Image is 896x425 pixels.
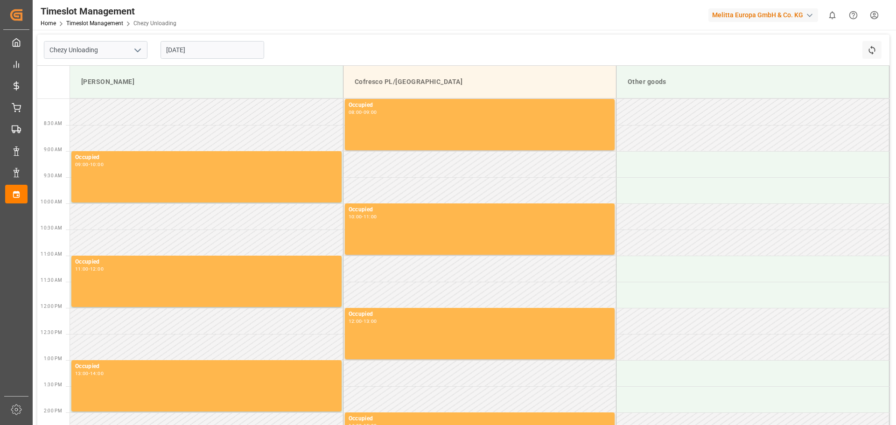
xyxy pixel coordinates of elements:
div: Timeslot Management [41,4,176,18]
div: 08:00 [349,110,362,114]
div: - [89,267,90,271]
div: 11:00 [75,267,89,271]
a: Home [41,20,56,27]
div: Occupied [349,101,611,110]
div: - [89,162,90,167]
div: 10:00 [90,162,104,167]
span: 11:30 AM [41,278,62,283]
div: - [362,215,363,219]
span: 1:30 PM [44,382,62,387]
div: [PERSON_NAME] [77,73,336,91]
div: 11:00 [364,215,377,219]
div: Occupied [75,258,338,267]
div: - [362,110,363,114]
div: - [362,319,363,323]
span: 10:00 AM [41,199,62,204]
span: 2:00 PM [44,408,62,413]
button: Melitta Europa GmbH & Co. KG [708,6,822,24]
span: 8:30 AM [44,121,62,126]
div: 12:00 [349,319,362,323]
button: Help Center [843,5,864,26]
span: 12:00 PM [41,304,62,309]
div: Occupied [349,414,611,424]
div: Other goods [624,73,882,91]
input: DD.MM.YYYY [161,41,264,59]
span: 1:00 PM [44,356,62,361]
div: 09:00 [364,110,377,114]
div: 13:00 [364,319,377,323]
div: 14:00 [90,371,104,376]
input: Type to search/select [44,41,147,59]
div: 10:00 [349,215,362,219]
div: Occupied [349,205,611,215]
button: open menu [130,43,144,57]
div: Melitta Europa GmbH & Co. KG [708,8,818,22]
div: Cofresco PL/[GEOGRAPHIC_DATA] [351,73,609,91]
div: 09:00 [75,162,89,167]
span: 12:30 PM [41,330,62,335]
span: 10:30 AM [41,225,62,230]
span: 9:00 AM [44,147,62,152]
div: - [89,371,90,376]
span: 11:00 AM [41,251,62,257]
div: Occupied [75,153,338,162]
div: 13:00 [75,371,89,376]
div: Occupied [75,362,338,371]
a: Timeslot Management [66,20,123,27]
div: 12:00 [90,267,104,271]
span: 9:30 AM [44,173,62,178]
button: show 0 new notifications [822,5,843,26]
div: Occupied [349,310,611,319]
